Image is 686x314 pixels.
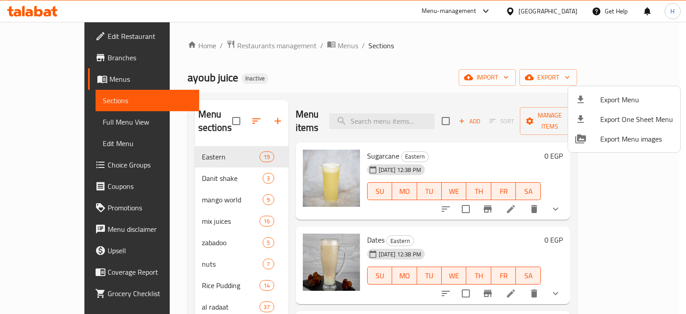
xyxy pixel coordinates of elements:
li: Export one sheet menu items [568,109,680,129]
span: Export One Sheet Menu [600,114,673,125]
li: Export menu items [568,90,680,109]
span: Export Menu [600,94,673,105]
li: Export Menu images [568,129,680,149]
span: Export Menu images [600,134,673,144]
